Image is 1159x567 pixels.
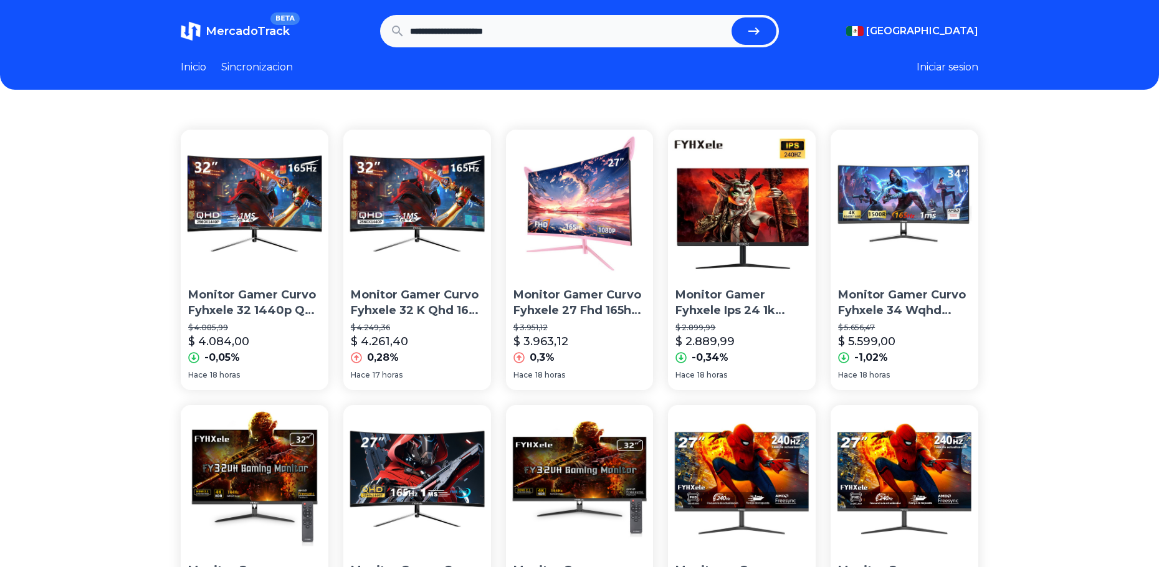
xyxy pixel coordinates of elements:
p: Monitor Gamer Fyhxele Ips 24 1k 1080p Fhd 240hz Led 1ms Vesa [675,287,808,318]
a: Monitor Gamer Curvo Fyhxele 32 1440p Qhd 165hz Led Va 1msMonitor Gamer Curvo Fyhxele 32 1440p Qhd... [181,130,328,390]
p: -1,02% [854,350,888,365]
span: Hace [351,370,370,380]
p: $ 3.951,12 [513,323,646,333]
a: Monitor Gamer Curvo Fyhxele 27 Fhd 165hz 1ms Rosa Con OrejasMonitor Gamer Curvo Fyhxele 27 Fhd 16... [506,130,654,390]
p: 0,3% [530,350,555,365]
p: Monitor Gamer Curvo Fyhxele 32 1440p Qhd 165hz Led Va 1ms [188,287,321,318]
img: Monitor Gamer Curvo Fyhxele 27 Lcd 2 K 165 Hz Qhd Va 1 Ms Ne [343,405,491,553]
p: 0,28% [367,350,399,365]
a: Monitor Gamer Fyhxele Ips 24 1k 1080p Fhd 240hz Led 1ms VesaMonitor Gamer Fyhxele Ips 24 1k 1080p... [668,130,816,390]
button: Iniciar sesion [917,60,978,75]
img: Monitores Gamer Para Pc Fyhxele 27 Pulgadas 1k 240hz 1ms Ips [668,405,816,553]
span: Hace [513,370,533,380]
span: MercadoTrack [206,24,290,38]
img: Monitor Gamer Fyhxele Ips 24 1k 1080p Fhd 240hz Led 1ms Vesa [668,130,816,277]
p: $ 2.899,99 [675,323,808,333]
a: Monitor Gamer Curvo Fyhxele 32 K Qhd 165 Hz 1 Ms Led Hdmi VaMonitor Gamer Curvo Fyhxele 32 K Qhd ... [343,130,491,390]
span: 18 horas [210,370,240,380]
a: Monitor Gamer Curvo Fyhxele 34 Wqhd 165hz Led Va 1ms VesaMonitor Gamer Curvo Fyhxele 34 Wqhd 165h... [831,130,978,390]
span: 18 horas [697,370,727,380]
span: 18 horas [535,370,565,380]
p: $ 5.599,00 [838,333,895,350]
p: $ 5.656,47 [838,323,971,333]
a: Inicio [181,60,206,75]
p: Monitor Gamer Curvo Fyhxele 32 K Qhd 165 Hz 1 Ms Led Hdmi Va [351,287,484,318]
span: 17 horas [373,370,403,380]
span: Hace [188,370,207,380]
button: [GEOGRAPHIC_DATA] [846,24,978,39]
p: -0,05% [204,350,240,365]
img: Monitor Gamer Curvo Fyhxele 32 1440p Qhd 165hz Led Va 1ms [181,130,328,277]
img: Monitor Gamer Curvo Fyhxele 34 Wqhd 165hz Led Va 1ms Vesa [831,130,978,277]
p: Monitor Gamer Curvo Fyhxele 27 Fhd 165hz 1ms [PERSON_NAME] Con Orejas [513,287,646,318]
img: Monitor Gamer Fyhxele Ips 27 Fhd 240hz Led 1k 1080p 1ms Vesa monitor 27 pulgadas de computadora [831,405,978,553]
p: $ 4.085,99 [188,323,321,333]
span: BETA [270,12,300,25]
span: Hace [675,370,695,380]
img: MercadoTrack [181,21,201,41]
span: 18 horas [860,370,890,380]
p: $ 3.963,12 [513,333,568,350]
p: Monitor Gamer Curvo Fyhxele 34 Wqhd 165hz Led Va 1ms Vesa [838,287,971,318]
p: $ 4.249,36 [351,323,484,333]
img: Monitor Gamer Curvo Fyhxele 32 K Qhd 165 Hz 1 Ms Led Hdmi Va [343,130,491,277]
p: -0,34% [692,350,728,365]
img: Monitor Gamer Fyhxele 32inch Uhd 4k 144hz Ips Led 1ms Vesa [506,405,654,553]
img: Monitor Gamer Curvo Fyhxele 27 Fhd 165hz 1ms Rosa Con Orejas [506,130,654,277]
p: $ 2.889,99 [675,333,735,350]
span: Hace [838,370,857,380]
p: $ 4.084,00 [188,333,249,350]
a: MercadoTrackBETA [181,21,290,41]
img: Mexico [846,26,864,36]
a: Sincronizacion [221,60,293,75]
img: Monitor Gamer Fyhxele 32inch Uhd 4k Ips 144hz Led 1ms Vesa [181,405,328,553]
span: [GEOGRAPHIC_DATA] [866,24,978,39]
p: $ 4.261,40 [351,333,408,350]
